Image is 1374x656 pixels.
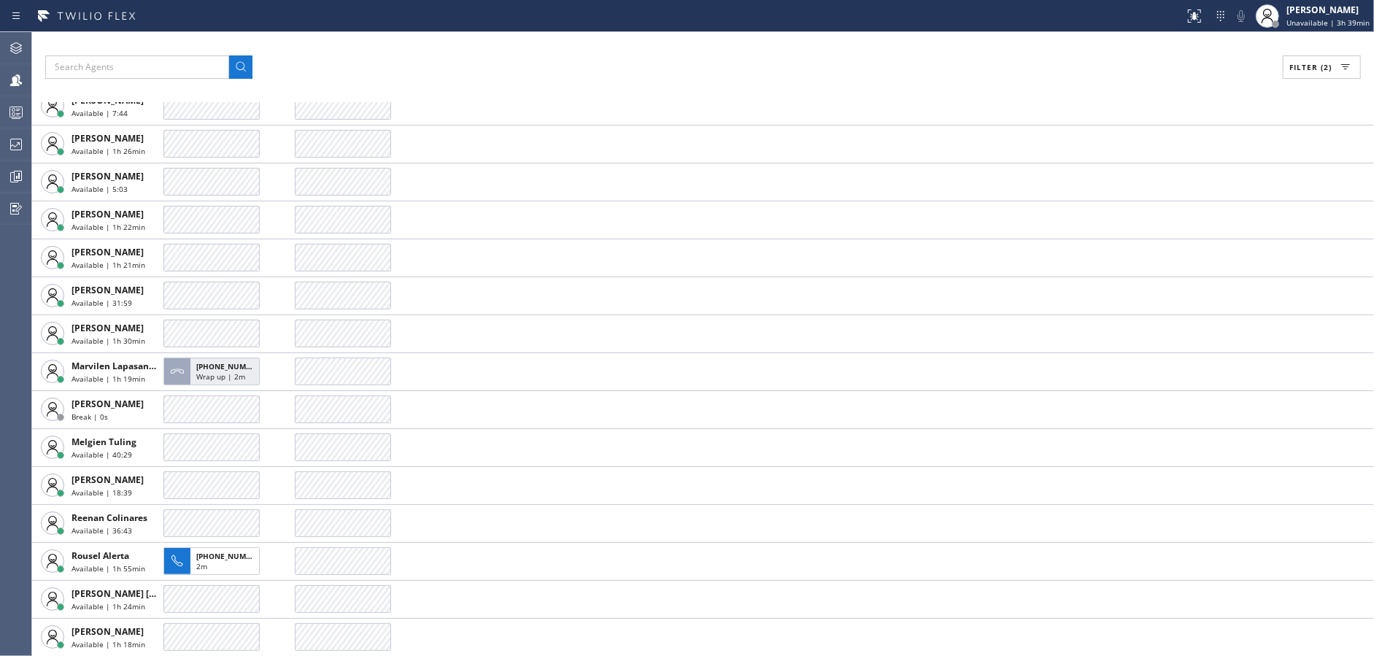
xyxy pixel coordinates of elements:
[72,512,147,524] span: Reenan Colinares
[196,561,207,571] span: 2m
[72,170,144,182] span: [PERSON_NAME]
[72,298,132,308] span: Available | 31:59
[72,336,145,346] span: Available | 1h 30min
[72,284,144,296] span: [PERSON_NAME]
[1289,62,1332,72] span: Filter (2)
[72,587,218,600] span: [PERSON_NAME] [PERSON_NAME]
[196,551,263,561] span: [PHONE_NUMBER]
[72,398,144,410] span: [PERSON_NAME]
[72,322,144,334] span: [PERSON_NAME]
[72,374,145,384] span: Available | 1h 19min
[72,108,128,118] span: Available | 7:44
[1231,6,1251,26] button: Mute
[196,371,245,382] span: Wrap up | 2m
[45,55,229,79] input: Search Agents
[1283,55,1361,79] button: Filter (2)
[1286,18,1370,28] span: Unavailable | 3h 39min
[72,549,129,562] span: Rousel Alerta
[163,543,264,579] button: [PHONE_NUMBER]2m
[72,132,144,144] span: [PERSON_NAME]
[72,360,160,372] span: Marvilen Lapasanda
[72,563,145,574] span: Available | 1h 55min
[72,525,132,536] span: Available | 36:43
[72,246,144,258] span: [PERSON_NAME]
[72,260,145,270] span: Available | 1h 21min
[72,449,132,460] span: Available | 40:29
[72,625,144,638] span: [PERSON_NAME]
[196,361,263,371] span: [PHONE_NUMBER]
[72,487,132,498] span: Available | 18:39
[72,222,145,232] span: Available | 1h 22min
[163,353,264,390] button: [PHONE_NUMBER]Wrap up | 2m
[72,474,144,486] span: [PERSON_NAME]
[72,639,145,649] span: Available | 1h 18min
[1286,4,1370,16] div: [PERSON_NAME]
[72,184,128,194] span: Available | 5:03
[72,412,108,422] span: Break | 0s
[72,436,136,448] span: Melgien Tuling
[72,208,144,220] span: [PERSON_NAME]
[72,146,145,156] span: Available | 1h 26min
[72,601,145,611] span: Available | 1h 24min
